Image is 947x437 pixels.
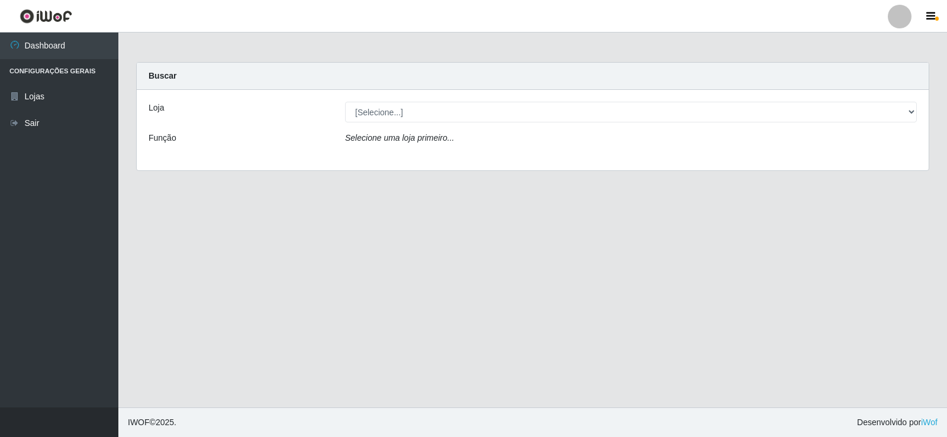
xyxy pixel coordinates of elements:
[149,71,176,80] strong: Buscar
[128,417,150,427] span: IWOF
[857,416,938,429] span: Desenvolvido por
[921,417,938,427] a: iWof
[20,9,72,24] img: CoreUI Logo
[345,133,454,143] i: Selecione uma loja primeiro...
[149,102,164,114] label: Loja
[128,416,176,429] span: © 2025 .
[149,132,176,144] label: Função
